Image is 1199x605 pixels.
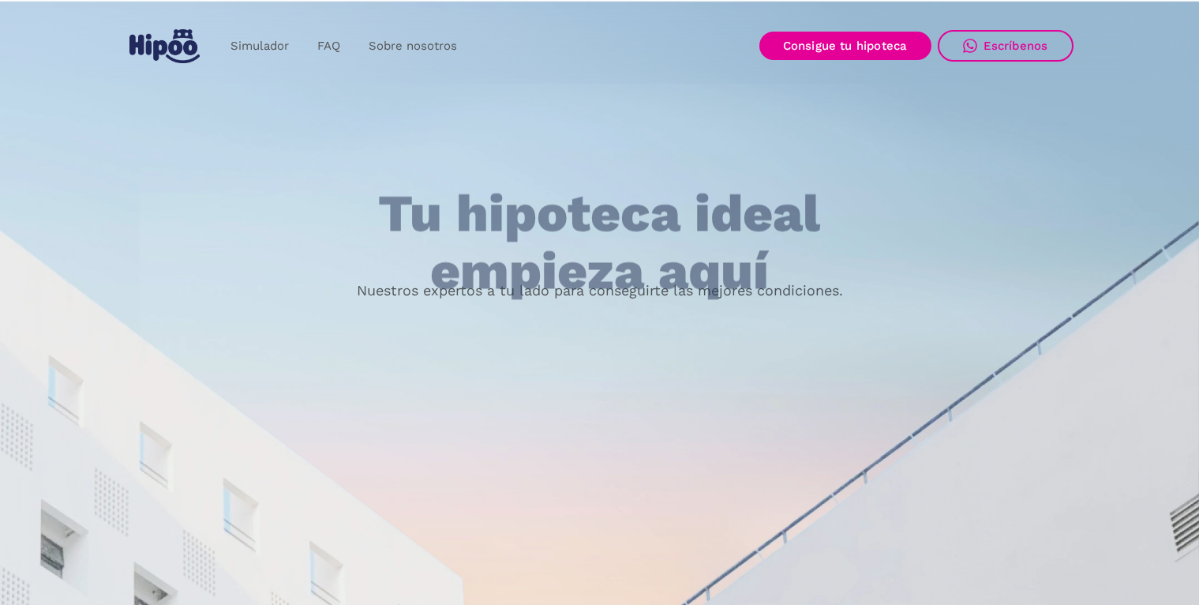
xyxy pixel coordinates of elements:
a: FAQ [303,31,354,62]
h1: Tu hipoteca ideal empieza aquí [300,186,898,300]
div: Escríbenos [984,39,1048,53]
a: Sobre nosotros [354,31,471,62]
a: Simulador [216,31,303,62]
a: home [126,23,204,70]
a: Consigue tu hipoteca [759,32,931,60]
a: Escríbenos [938,30,1073,62]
